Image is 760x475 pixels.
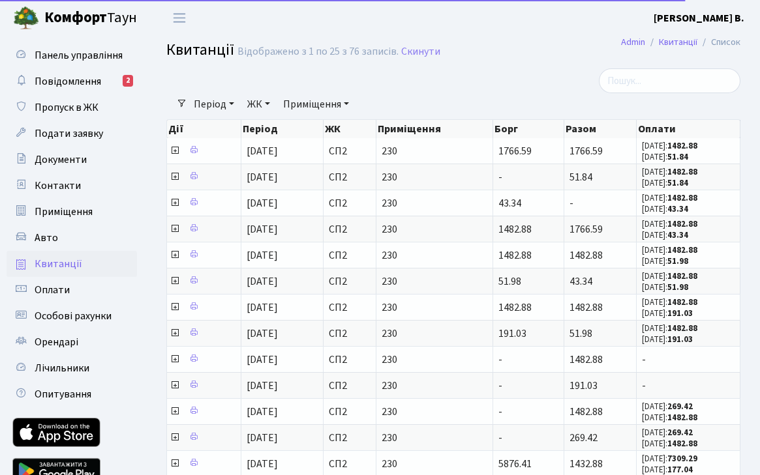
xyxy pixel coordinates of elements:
[667,229,688,241] b: 43.34
[493,120,564,138] th: Борг
[7,355,137,381] a: Лічильники
[498,405,502,419] span: -
[7,121,137,147] a: Подати заявку
[570,326,592,341] span: 51.98
[642,296,697,308] small: [DATE]:
[329,459,371,469] span: СП2
[599,68,740,93] input: Пошук...
[7,199,137,225] a: Приміщення
[570,353,603,367] span: 1482.88
[667,255,688,267] b: 51.98
[498,274,521,289] span: 51.98
[382,381,488,391] span: 230
[667,218,697,230] b: 1482.88
[247,144,278,158] span: [DATE]
[35,152,87,167] span: Документи
[247,405,278,419] span: [DATE]
[35,387,91,401] span: Опитування
[382,146,488,156] span: 230
[667,270,697,282] b: 1482.88
[642,354,735,365] span: -
[329,407,371,417] span: СП2
[498,300,532,315] span: 1482.88
[498,144,532,158] span: 1766.59
[667,412,697,424] b: 1482.88
[667,453,697,465] b: 7309.29
[498,196,521,210] span: 43.34
[570,248,603,263] span: 1482.88
[242,93,275,115] a: ЖК
[642,203,688,215] small: [DATE]:
[7,173,137,199] a: Контакти
[247,170,278,184] span: [DATE]
[667,308,693,319] b: 191.03
[35,335,78,349] span: Орендарі
[382,276,488,287] span: 230
[329,198,371,209] span: СП2
[570,222,603,237] span: 1766.59
[498,457,532,471] span: 5876.41
[167,120,241,138] th: Дії
[621,35,645,49] a: Admin
[329,250,371,261] span: СП2
[324,120,376,138] th: ЖК
[7,147,137,173] a: Документи
[642,218,697,230] small: [DATE]:
[570,379,598,393] span: 191.03
[7,277,137,303] a: Оплати
[642,308,693,319] small: [DATE]:
[642,244,697,256] small: [DATE]:
[13,5,39,31] img: logo.png
[642,412,697,424] small: [DATE]:
[247,274,278,289] span: [DATE]
[697,35,740,50] li: Список
[7,42,137,68] a: Панель управління
[247,222,278,237] span: [DATE]
[642,438,697,450] small: [DATE]:
[642,323,697,334] small: [DATE]:
[570,170,592,184] span: 51.84
[35,126,103,141] span: Подати заявку
[642,229,688,241] small: [DATE]:
[654,10,744,26] a: [PERSON_NAME] В.
[7,94,137,121] a: Пропуск в ЖК
[35,48,123,63] span: Панель управління
[247,326,278,341] span: [DATE]
[7,381,137,407] a: Опитування
[570,431,598,445] span: 269.42
[667,427,693,439] b: 269.42
[498,379,502,393] span: -
[7,68,137,94] a: Повідомлення2
[329,381,371,391] span: СП2
[570,405,603,419] span: 1482.88
[382,459,488,469] span: 230
[382,407,488,417] span: 230
[329,146,371,156] span: СП2
[642,270,697,282] small: [DATE]:
[329,302,371,313] span: СП2
[247,353,278,367] span: [DATE]
[498,353,502,367] span: -
[667,281,688,293] b: 51.98
[667,151,688,163] b: 51.84
[667,296,697,308] b: 1482.88
[642,177,688,189] small: [DATE]:
[667,334,693,345] b: 191.03
[570,144,603,158] span: 1766.59
[35,100,99,115] span: Пропуск в ЖК
[637,120,740,138] th: Оплати
[44,7,107,28] b: Комфорт
[498,248,532,263] span: 1482.88
[570,300,603,315] span: 1482.88
[278,93,354,115] a: Приміщення
[247,379,278,393] span: [DATE]
[7,251,137,277] a: Квитанції
[35,74,101,89] span: Повідомлення
[247,196,278,210] span: [DATE]
[382,198,488,209] span: 230
[7,329,137,355] a: Орендарі
[667,192,697,204] b: 1482.88
[498,170,502,184] span: -
[382,354,488,365] span: 230
[189,93,239,115] a: Період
